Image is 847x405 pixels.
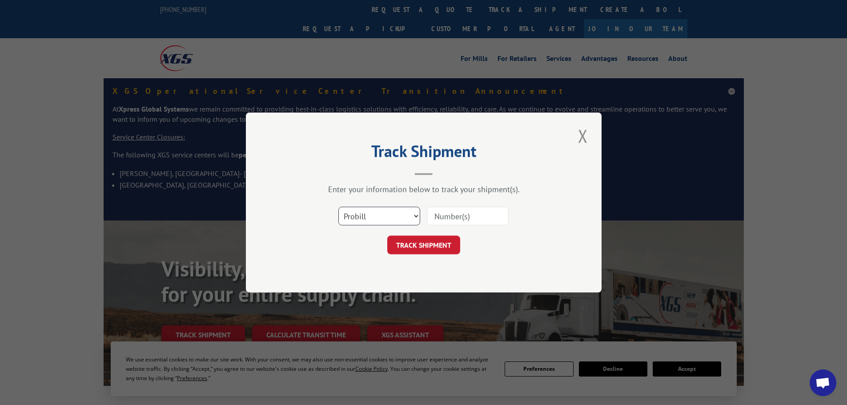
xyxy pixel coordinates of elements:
[290,145,557,162] h2: Track Shipment
[427,207,509,225] input: Number(s)
[575,124,590,148] button: Close modal
[810,369,836,396] a: Open chat
[387,236,460,254] button: TRACK SHIPMENT
[290,184,557,194] div: Enter your information below to track your shipment(s).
